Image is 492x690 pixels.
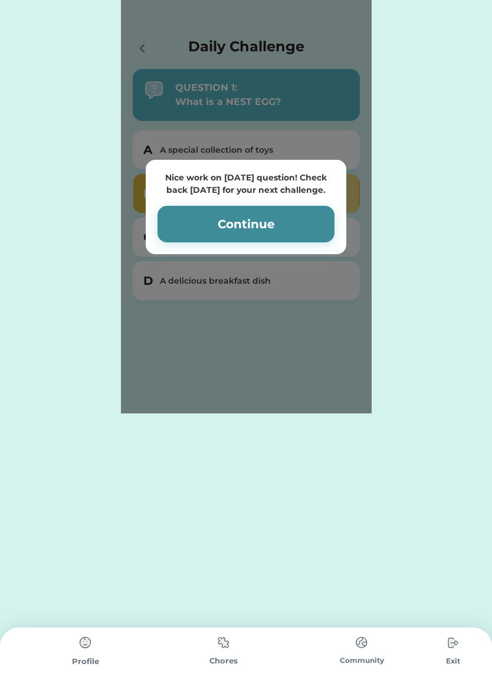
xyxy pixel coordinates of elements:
div: Chores [155,655,293,667]
img: type%3Dchores%2C%20state%3Ddefault.svg [212,631,235,654]
img: type%3Dchores%2C%20state%3Ddefault.svg [441,631,465,655]
div: Profile [17,656,155,668]
img: type%3Dchores%2C%20state%3Ddefault.svg [350,631,373,654]
div: Nice work on [DATE] question! Check back [DATE] for your next challenge. [158,172,334,196]
img: type%3Dchores%2C%20state%3Ddefault.svg [74,631,97,655]
div: Community [293,655,431,666]
div: Exit [431,656,475,666]
button: Continue [158,206,334,242]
